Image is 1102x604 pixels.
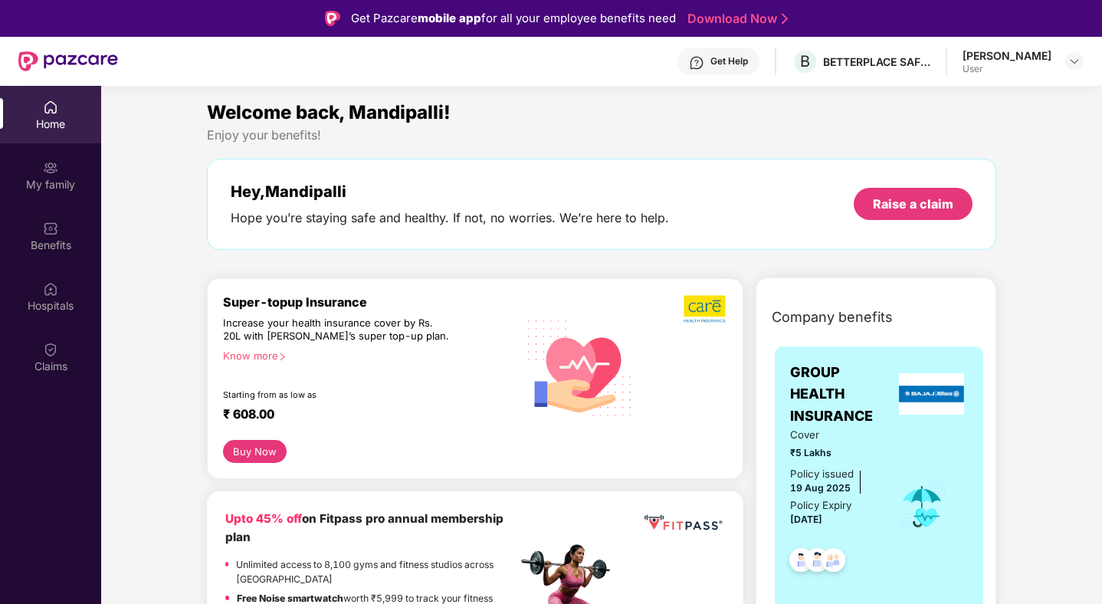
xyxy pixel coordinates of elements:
strong: mobile app [418,11,481,25]
img: Stroke [782,11,788,27]
span: B [800,52,810,71]
img: svg+xml;base64,PHN2ZyBpZD0iSG9tZSIgeG1sbnM9Imh0dHA6Ly93d3cudzMub3JnLzIwMDAvc3ZnIiB3aWR0aD0iMjAiIG... [43,100,58,115]
div: Super-topup Insurance [223,294,517,310]
img: icon [897,481,947,532]
strong: Free Noise smartwatch [237,593,343,604]
span: Welcome back, Mandipalli! [207,101,451,123]
img: svg+xml;base64,PHN2ZyBpZD0iQmVuZWZpdHMiIHhtbG5zPSJodHRwOi8vd3d3LnczLm9yZy8yMDAwL3N2ZyIgd2lkdGg9Ij... [43,221,58,236]
img: svg+xml;base64,PHN2ZyBpZD0iQ2xhaW0iIHhtbG5zPSJodHRwOi8vd3d3LnczLm9yZy8yMDAwL3N2ZyIgd2lkdGg9IjIwIi... [43,342,58,357]
div: Get Pazcare for all your employee benefits need [351,9,676,28]
div: Policy Expiry [790,497,851,514]
a: Download Now [687,11,783,27]
div: ₹ 608.00 [223,406,502,425]
span: Cover [790,427,877,443]
b: on Fitpass pro annual membership plan [225,511,503,544]
p: Unlimited access to 8,100 gyms and fitness studios across [GEOGRAPHIC_DATA] [236,557,517,587]
span: ₹5 Lakhs [790,445,877,460]
button: Buy Now [223,440,287,463]
img: fppp.png [641,510,725,536]
img: insurerLogo [899,373,965,415]
div: BETTERPLACE SAFETY SOLUTIONS PRIVATE LIMITED [823,54,930,69]
img: svg+xml;base64,PHN2ZyBpZD0iRHJvcGRvd24tMzJ4MzIiIHhtbG5zPSJodHRwOi8vd3d3LnczLm9yZy8yMDAwL3N2ZyIgd2... [1068,55,1081,67]
img: New Pazcare Logo [18,51,118,71]
div: Increase your health insurance cover by Rs. 20L with [PERSON_NAME]’s super top-up plan. [223,317,451,343]
img: Logo [325,11,340,26]
img: svg+xml;base64,PHN2ZyBpZD0iSGVscC0zMngzMiIgeG1sbnM9Imh0dHA6Ly93d3cudzMub3JnLzIwMDAvc3ZnIiB3aWR0aD... [689,55,704,71]
b: Upto 45% off [225,511,302,526]
span: Company benefits [772,307,893,328]
div: Hey, Mandipalli [231,182,669,201]
span: [DATE] [790,514,822,525]
div: Know more [223,350,508,360]
img: svg+xml;base64,PHN2ZyB3aWR0aD0iMjAiIGhlaWdodD0iMjAiIHZpZXdCb3g9IjAgMCAyMCAyMCIgZmlsbD0ibm9uZSIgeG... [43,160,58,176]
img: svg+xml;base64,PHN2ZyBpZD0iSG9zcGl0YWxzIiB4bWxucz0iaHR0cDovL3d3dy53My5vcmcvMjAwMC9zdmciIHdpZHRoPS... [43,281,58,297]
img: svg+xml;base64,PHN2ZyB4bWxucz0iaHR0cDovL3d3dy53My5vcmcvMjAwMC9zdmciIHdpZHRoPSI0OC45NDMiIGhlaWdodD... [782,543,820,581]
div: Raise a claim [873,195,953,212]
div: [PERSON_NAME] [963,48,1051,63]
span: GROUP HEALTH INSURANCE [790,362,895,427]
img: svg+xml;base64,PHN2ZyB4bWxucz0iaHR0cDovL3d3dy53My5vcmcvMjAwMC9zdmciIHdpZHRoPSI0OC45NDMiIGhlaWdodD... [815,543,852,581]
div: Enjoy your benefits! [207,127,997,143]
div: Policy issued [790,466,854,482]
img: svg+xml;base64,PHN2ZyB4bWxucz0iaHR0cDovL3d3dy53My5vcmcvMjAwMC9zdmciIHhtbG5zOnhsaW5rPSJodHRwOi8vd3... [517,303,644,431]
span: right [278,353,287,361]
span: 19 Aug 2025 [790,482,851,494]
div: User [963,63,1051,75]
img: b5dec4f62d2307b9de63beb79f102df3.png [684,294,727,323]
div: Hope you’re staying safe and healthy. If not, no worries. We’re here to help. [231,210,669,226]
div: Get Help [710,55,748,67]
div: Starting from as low as [223,389,452,400]
img: svg+xml;base64,PHN2ZyB4bWxucz0iaHR0cDovL3d3dy53My5vcmcvMjAwMC9zdmciIHdpZHRoPSI0OC45NDMiIGhlaWdodD... [799,543,836,581]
